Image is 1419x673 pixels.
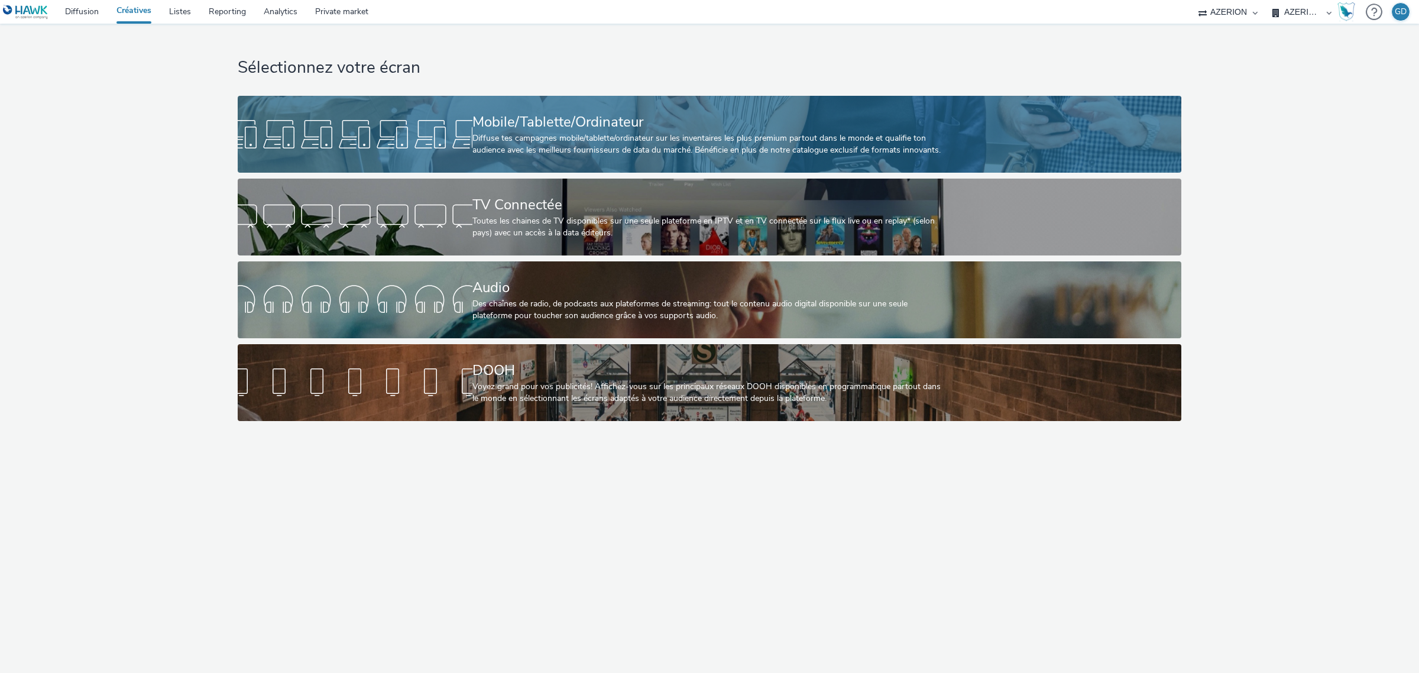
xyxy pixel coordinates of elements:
[3,5,48,20] img: undefined Logo
[1337,2,1360,21] a: Hawk Academy
[238,57,1181,79] h1: Sélectionnez votre écran
[472,195,942,215] div: TV Connectée
[1395,3,1407,21] div: GD
[238,261,1181,338] a: AudioDes chaînes de radio, de podcasts aux plateformes de streaming: tout le contenu audio digita...
[472,381,942,405] div: Voyez grand pour vos publicités! Affichez-vous sur les principaux réseaux DOOH disponibles en pro...
[238,96,1181,173] a: Mobile/Tablette/OrdinateurDiffuse tes campagnes mobile/tablette/ordinateur sur les inventaires le...
[472,277,942,298] div: Audio
[238,344,1181,421] a: DOOHVoyez grand pour vos publicités! Affichez-vous sur les principaux réseaux DOOH disponibles en...
[1337,2,1355,21] img: Hawk Academy
[472,360,942,381] div: DOOH
[472,112,942,132] div: Mobile/Tablette/Ordinateur
[238,179,1181,255] a: TV ConnectéeToutes les chaines de TV disponibles sur une seule plateforme en IPTV et en TV connec...
[472,215,942,240] div: Toutes les chaines de TV disponibles sur une seule plateforme en IPTV et en TV connectée sur le f...
[472,298,942,322] div: Des chaînes de radio, de podcasts aux plateformes de streaming: tout le contenu audio digital dis...
[472,132,942,157] div: Diffuse tes campagnes mobile/tablette/ordinateur sur les inventaires les plus premium partout dan...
